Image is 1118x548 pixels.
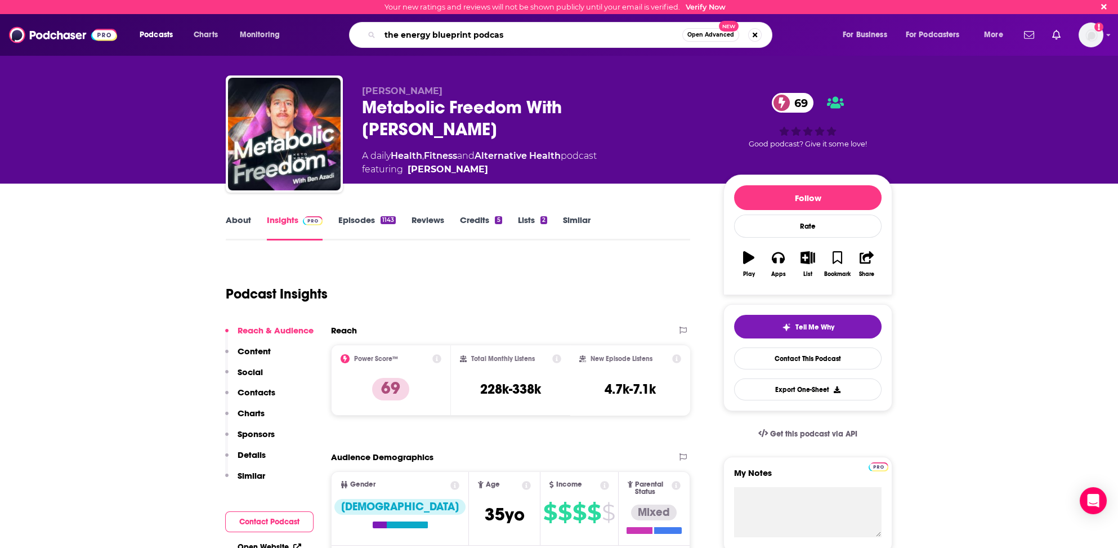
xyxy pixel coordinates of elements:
[362,149,597,176] div: A daily podcast
[331,452,433,462] h2: Audience Demographics
[749,140,867,148] span: Good podcast? Give it some love!
[408,163,488,176] div: [PERSON_NAME]
[771,271,786,278] div: Apps
[9,24,117,46] img: Podchaser - Follow, Share and Rate Podcasts
[824,271,851,278] div: Bookmark
[267,215,323,240] a: InsightsPodchaser Pro
[734,347,882,369] a: Contact This Podcast
[859,271,874,278] div: Share
[232,26,294,44] button: open menu
[734,185,882,210] button: Follow
[225,449,266,470] button: Details
[843,27,887,43] span: For Business
[238,470,265,481] p: Similar
[869,462,888,471] img: Podchaser Pro
[540,216,547,224] div: 2
[719,21,739,32] span: New
[1080,487,1107,514] div: Open Intercom Messenger
[723,86,892,156] div: 69Good podcast? Give it some love!
[543,504,557,522] span: $
[226,215,251,240] a: About
[228,78,341,190] img: Metabolic Freedom With Ben Azadi
[591,355,652,363] h2: New Episode Listens
[687,32,734,38] span: Open Advanced
[194,27,218,43] span: Charts
[1079,23,1103,47] span: Logged in as BretAita
[795,323,834,332] span: Tell Me Why
[132,26,187,44] button: open menu
[486,481,500,488] span: Age
[338,215,396,240] a: Episodes1143
[480,381,541,398] h3: 228k-338k
[976,26,1017,44] button: open menu
[793,244,822,284] button: List
[238,387,275,398] p: Contacts
[556,481,582,488] span: Income
[238,449,266,460] p: Details
[334,499,466,515] div: [DEMOGRAPHIC_DATA]
[770,429,857,439] span: Get this podcast via API
[686,3,726,11] a: Verify Now
[412,215,444,240] a: Reviews
[782,323,791,332] img: tell me why sparkle
[225,429,275,449] button: Sponsors
[238,367,263,377] p: Social
[225,511,314,532] button: Contact Podcast
[743,271,755,278] div: Play
[803,271,812,278] div: List
[457,150,475,161] span: and
[354,355,398,363] h2: Power Score™
[898,26,976,44] button: open menu
[1079,23,1103,47] button: Show profile menu
[225,346,271,367] button: Content
[225,367,263,387] button: Social
[1094,23,1103,32] svg: Email not verified
[763,244,793,284] button: Apps
[380,26,682,44] input: Search podcasts, credits, & more...
[1019,25,1039,44] a: Show notifications dropdown
[460,215,502,240] a: Credits5
[384,3,726,11] div: Your new ratings and reviews will not be shown publicly until your email is verified.
[475,150,561,161] a: Alternative Health
[734,244,763,284] button: Play
[1048,25,1065,44] a: Show notifications dropdown
[906,27,960,43] span: For Podcasters
[631,505,677,520] div: Mixed
[372,378,409,400] p: 69
[225,470,265,491] button: Similar
[238,325,314,336] p: Reach & Audience
[240,27,280,43] span: Monitoring
[734,215,882,238] div: Rate
[772,93,813,113] a: 69
[495,216,502,224] div: 5
[749,420,866,448] a: Get this podcast via API
[852,244,882,284] button: Share
[186,26,225,44] a: Charts
[226,286,328,302] h1: Podcast Insights
[424,150,457,161] a: Fitness
[362,86,442,96] span: [PERSON_NAME]
[1079,23,1103,47] img: User Profile
[587,504,601,522] span: $
[635,481,669,496] span: Parental Status
[471,355,535,363] h2: Total Monthly Listens
[362,163,597,176] span: featuring
[783,93,813,113] span: 69
[238,408,265,418] p: Charts
[225,408,265,429] button: Charts
[225,387,275,408] button: Contacts
[422,150,424,161] span: ,
[563,215,591,240] a: Similar
[225,325,314,346] button: Reach & Audience
[602,504,615,522] span: $
[140,27,173,43] span: Podcasts
[238,346,271,357] p: Content
[391,150,422,161] a: Health
[734,315,882,338] button: tell me why sparkleTell Me Why
[869,461,888,471] a: Pro website
[822,244,852,284] button: Bookmark
[835,26,901,44] button: open menu
[984,27,1003,43] span: More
